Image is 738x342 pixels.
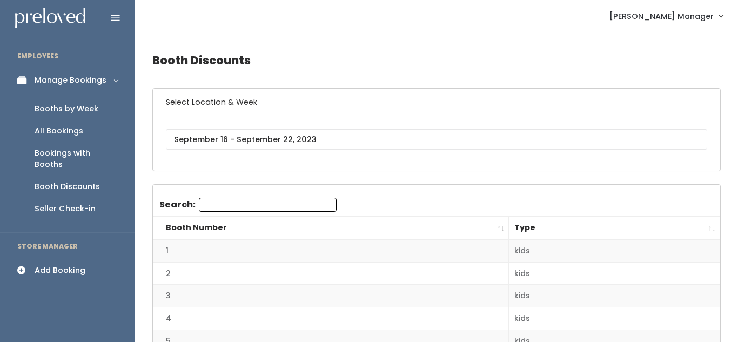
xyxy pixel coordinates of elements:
div: Add Booking [35,265,85,276]
div: Bookings with Booths [35,147,118,170]
div: Booth Discounts [35,181,100,192]
th: Type: activate to sort column ascending [509,217,720,240]
th: Booth Number: activate to sort column descending [153,217,509,240]
div: Booths by Week [35,103,98,115]
label: Search: [159,198,337,212]
h4: Booth Discounts [152,45,721,75]
h6: Select Location & Week [153,89,720,116]
td: kids [509,285,720,307]
input: Search: [199,198,337,212]
td: 1 [153,239,509,262]
td: kids [509,239,720,262]
td: 3 [153,285,509,307]
td: kids [509,262,720,285]
a: [PERSON_NAME] Manager [599,4,734,28]
input: September 16 - September 22, 2023 [166,129,707,150]
div: All Bookings [35,125,83,137]
td: kids [509,307,720,330]
div: Seller Check-in [35,203,96,214]
td: 2 [153,262,509,285]
td: 4 [153,307,509,330]
div: Manage Bookings [35,75,106,86]
span: [PERSON_NAME] Manager [609,10,714,22]
img: preloved logo [15,8,85,29]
